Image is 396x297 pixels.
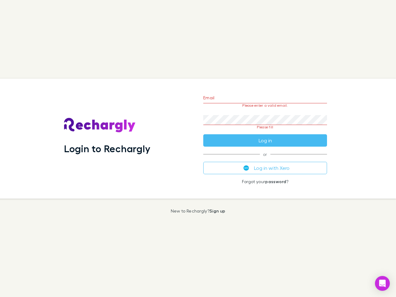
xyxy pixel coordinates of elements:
p: Please fill [203,125,327,129]
button: Log in [203,134,327,147]
p: Please enter a valid email. [203,103,327,108]
p: New to Rechargly? [171,209,226,213]
p: Forgot your ? [203,179,327,184]
div: Open Intercom Messenger [375,276,390,291]
a: Sign up [209,208,225,213]
img: Rechargly's Logo [64,118,136,133]
img: Xero's logo [243,165,249,171]
h1: Login to Rechargly [64,143,150,154]
button: Log in with Xero [203,162,327,174]
a: password [265,179,286,184]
